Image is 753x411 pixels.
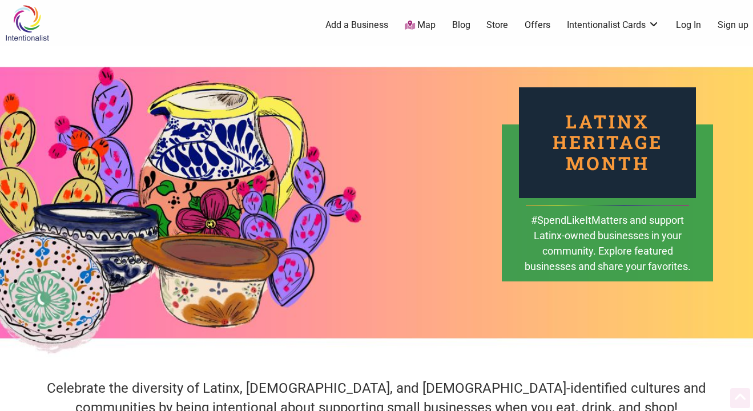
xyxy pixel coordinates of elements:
[524,212,691,291] div: #SpendLikeItMatters and support Latinx-owned businesses in your community. Explore featured busin...
[718,19,748,31] a: Sign up
[567,19,659,31] a: Intentionalist Cards
[486,19,508,31] a: Store
[452,19,470,31] a: Blog
[525,19,550,31] a: Offers
[676,19,701,31] a: Log In
[405,19,436,32] a: Map
[325,19,388,31] a: Add a Business
[519,87,696,198] div: Latinx Heritage Month
[730,388,750,408] div: Scroll Back to Top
